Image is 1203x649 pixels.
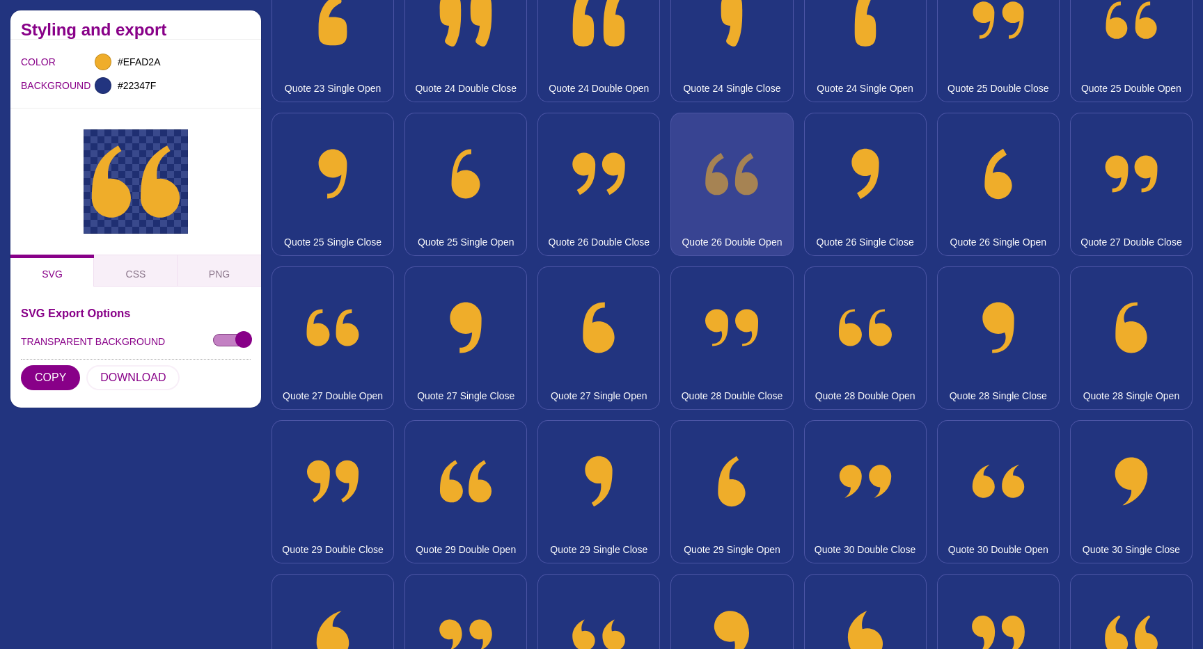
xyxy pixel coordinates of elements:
[21,77,38,95] label: BACKGROUND
[126,269,146,280] span: CSS
[21,332,165,351] label: TRANSPARENT BACKGROUND
[404,266,527,410] button: Quote 27 Single Close
[804,266,927,410] button: Quote 28 Double Open
[1070,266,1193,410] button: Quote 28 Single Open
[537,266,660,410] button: Quote 27 Single Open
[94,255,178,287] button: CSS
[404,113,527,256] button: Quote 25 Single Open
[21,24,251,35] h2: Styling and export
[670,113,793,256] button: Quote 26 Double Open
[937,420,1060,563] button: Quote 30 Double Open
[272,266,394,410] button: Quote 27 Double Open
[670,420,793,563] button: Quote 29 Single Open
[86,365,180,390] button: DOWNLOAD
[272,113,394,256] button: Quote 25 Single Close
[1070,420,1193,563] button: Quote 30 Single Close
[272,420,394,563] button: Quote 29 Double Close
[178,255,261,287] button: PNG
[209,269,230,280] span: PNG
[804,420,927,563] button: Quote 30 Double Close
[670,266,793,410] button: Quote 28 Double Close
[21,53,38,71] label: COLOR
[21,365,80,390] button: COPY
[537,113,660,256] button: Quote 26 Double Close
[21,307,251,319] h3: SVG Export Options
[404,420,527,563] button: Quote 29 Double Open
[537,420,660,563] button: Quote 29 Single Close
[937,113,1060,256] button: Quote 26 Single Open
[937,266,1060,410] button: Quote 28 Single Close
[804,113,927,256] button: Quote 26 Single Close
[1070,113,1193,256] button: Quote 27 Double Close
